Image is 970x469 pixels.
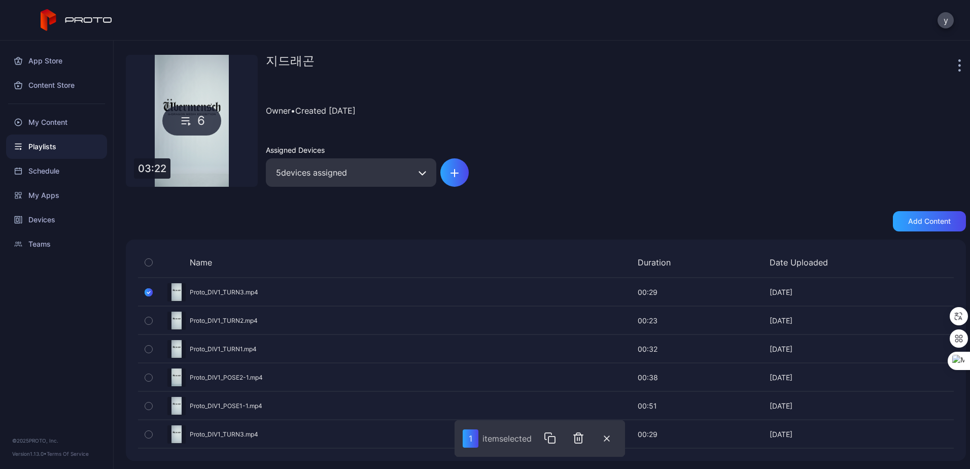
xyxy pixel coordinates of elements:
[938,12,954,28] button: y
[12,437,101,445] div: © 2025 PROTO, Inc.
[47,451,89,457] a: Terms Of Service
[266,158,436,187] div: 5 devices assigned
[6,49,107,73] a: App Store
[482,433,532,444] div: item selected
[463,429,478,448] div: 1
[6,159,107,183] a: Schedule
[638,257,688,267] div: Duration
[6,110,107,135] a: My Content
[908,217,951,225] div: Add content
[266,146,436,154] div: Assigned Devices
[12,451,47,457] span: Version 1.13.0 •
[6,183,107,208] a: My Apps
[162,106,221,136] div: 6
[893,211,966,231] button: Add content
[770,257,846,267] div: Date Uploaded
[6,73,107,97] a: Content Store
[159,257,557,267] div: Name
[266,87,966,133] div: Owner • Created [DATE]
[6,208,107,232] a: Devices
[6,232,107,256] a: Teams
[6,135,107,159] a: Playlists
[266,55,956,75] div: 지드래곤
